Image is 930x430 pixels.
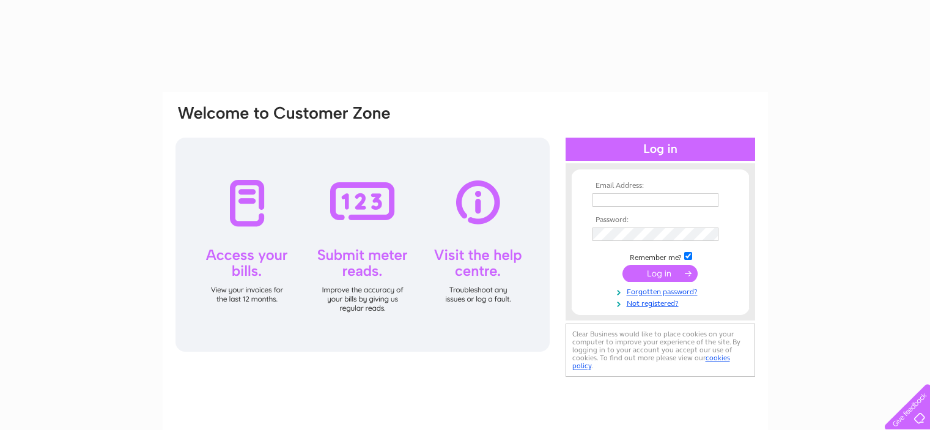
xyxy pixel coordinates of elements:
a: Forgotten password? [592,285,731,297]
th: Password: [589,216,731,224]
th: Email Address: [589,182,731,190]
a: Not registered? [592,297,731,308]
a: cookies policy [572,354,730,370]
td: Remember me? [589,250,731,262]
input: Submit [622,265,698,282]
div: Clear Business would like to place cookies on your computer to improve your experience of the sit... [566,324,755,377]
